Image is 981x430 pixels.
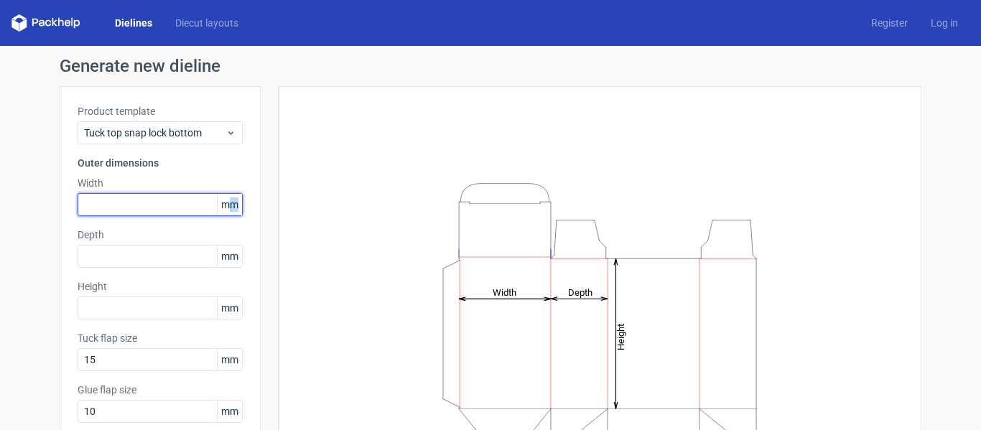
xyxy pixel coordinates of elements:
[78,331,243,345] label: Tuck flap size
[615,323,626,350] tspan: Height
[217,246,242,267] span: mm
[78,383,243,397] label: Glue flap size
[217,349,242,370] span: mm
[78,104,243,118] label: Product template
[78,176,243,190] label: Width
[217,297,242,319] span: mm
[84,126,226,140] span: Tuck top snap lock bottom
[78,279,243,294] label: Height
[78,156,243,170] h3: Outer dimensions
[217,401,242,422] span: mm
[568,286,592,297] tspan: Depth
[217,194,242,215] span: mm
[164,16,250,30] a: Diecut layouts
[103,16,164,30] a: Dielines
[919,16,970,30] a: Log in
[78,228,243,242] label: Depth
[860,16,919,30] a: Register
[60,57,921,75] h1: Generate new dieline
[493,286,516,297] tspan: Width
